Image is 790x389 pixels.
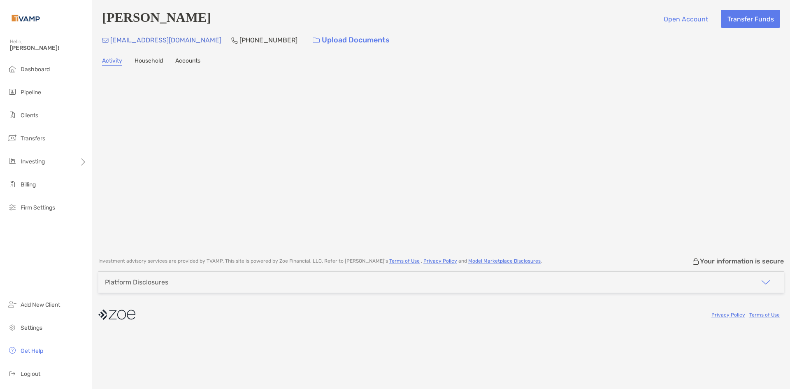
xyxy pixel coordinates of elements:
[700,257,784,265] p: Your information is secure
[98,305,135,324] img: company logo
[761,277,771,287] img: icon arrow
[7,299,17,309] img: add_new_client icon
[749,312,780,318] a: Terms of Use
[307,31,395,49] a: Upload Documents
[10,44,87,51] span: [PERSON_NAME]!
[721,10,780,28] button: Transfer Funds
[7,156,17,166] img: investing icon
[7,87,17,97] img: pipeline icon
[423,258,457,264] a: Privacy Policy
[21,324,42,331] span: Settings
[711,312,745,318] a: Privacy Policy
[98,258,542,264] p: Investment advisory services are provided by TVAMP . This site is powered by Zoe Financial, LLC. ...
[7,345,17,355] img: get-help icon
[21,66,50,73] span: Dashboard
[21,158,45,165] span: Investing
[7,202,17,212] img: firm-settings icon
[102,38,109,43] img: Email Icon
[21,89,41,96] span: Pipeline
[7,179,17,189] img: billing icon
[7,368,17,378] img: logout icon
[7,110,17,120] img: clients icon
[110,35,221,45] p: [EMAIL_ADDRESS][DOMAIN_NAME]
[21,135,45,142] span: Transfers
[21,112,38,119] span: Clients
[21,204,55,211] span: Firm Settings
[7,322,17,332] img: settings icon
[21,301,60,308] span: Add New Client
[7,64,17,74] img: dashboard icon
[135,57,163,66] a: Household
[21,181,36,188] span: Billing
[105,278,168,286] div: Platform Disclosures
[657,10,714,28] button: Open Account
[10,3,42,33] img: Zoe Logo
[175,57,200,66] a: Accounts
[7,133,17,143] img: transfers icon
[21,347,43,354] span: Get Help
[313,37,320,43] img: button icon
[102,57,122,66] a: Activity
[102,10,211,28] h4: [PERSON_NAME]
[231,37,238,44] img: Phone Icon
[239,35,297,45] p: [PHONE_NUMBER]
[389,258,420,264] a: Terms of Use
[21,370,40,377] span: Log out
[468,258,541,264] a: Model Marketplace Disclosures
